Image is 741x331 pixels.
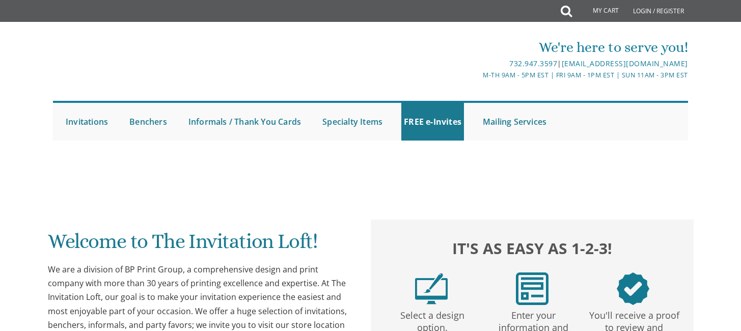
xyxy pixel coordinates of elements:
[320,103,385,141] a: Specialty Items
[63,103,111,141] a: Invitations
[127,103,170,141] a: Benchers
[265,70,688,80] div: M-Th 9am - 5pm EST | Fri 9am - 1pm EST | Sun 11am - 3pm EST
[480,103,549,141] a: Mailing Services
[516,272,548,305] img: step2.png
[562,59,688,68] a: [EMAIL_ADDRESS][DOMAIN_NAME]
[401,103,464,141] a: FREE e-Invites
[265,58,688,70] div: |
[186,103,304,141] a: Informals / Thank You Cards
[415,272,448,305] img: step1.png
[265,37,688,58] div: We're here to serve you!
[617,272,649,305] img: step3.png
[509,59,557,68] a: 732.947.3597
[48,230,350,260] h1: Welcome to The Invitation Loft!
[381,237,683,260] h2: It's as easy as 1-2-3!
[571,1,626,21] a: My Cart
